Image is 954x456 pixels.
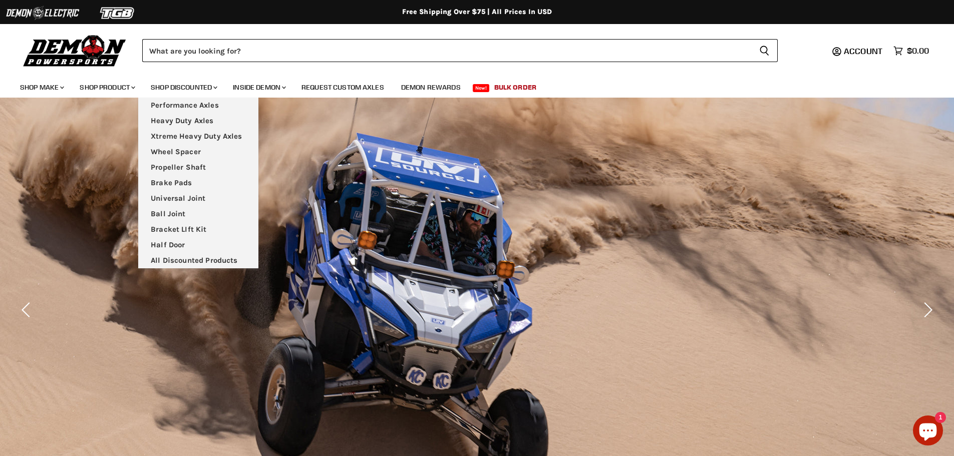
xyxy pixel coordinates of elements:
[13,73,926,98] ul: Main menu
[844,46,882,56] span: Account
[142,39,778,62] form: Product
[138,206,258,222] a: Ball Joint
[394,77,468,98] a: Demon Rewards
[487,77,544,98] a: Bulk Order
[138,222,258,237] a: Bracket LIft Kit
[888,44,934,58] a: $0.00
[142,39,751,62] input: Search
[80,4,155,23] img: TGB Logo 2
[907,46,929,56] span: $0.00
[225,77,292,98] a: Inside Demon
[5,4,80,23] img: Demon Electric Logo 2
[72,77,141,98] a: Shop Product
[138,191,258,206] a: Universal Joint
[18,300,38,320] button: Previous
[138,253,258,268] a: All Discounted Products
[138,129,258,144] a: Xtreme Heavy Duty Axles
[839,47,888,56] a: Account
[294,77,392,98] a: Request Custom Axles
[77,8,878,17] div: Free Shipping Over $75 | All Prices In USD
[138,160,258,175] a: Propeller Shaft
[143,77,223,98] a: Shop Discounted
[138,98,258,268] ul: Main menu
[138,113,258,129] a: Heavy Duty Axles
[20,33,130,68] img: Demon Powersports
[473,84,490,92] span: New!
[138,98,258,113] a: Performance Axles
[138,237,258,253] a: Half Door
[138,144,258,160] a: Wheel Spacer
[751,39,778,62] button: Search
[910,415,946,448] inbox-online-store-chat: Shopify online store chat
[138,175,258,191] a: Brake Pads
[13,77,70,98] a: Shop Make
[916,300,936,320] button: Next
